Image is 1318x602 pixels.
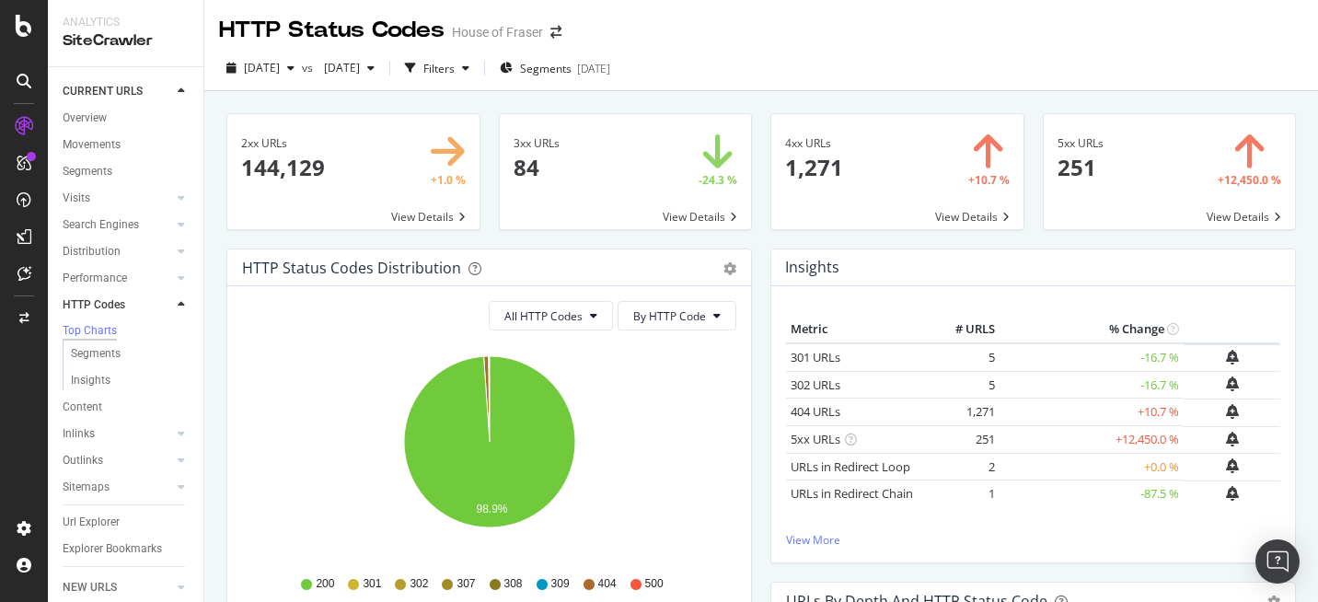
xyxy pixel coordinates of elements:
td: 1 [926,480,1000,508]
div: SiteCrawler [63,30,189,52]
th: % Change [1000,316,1184,343]
div: Url Explorer [63,513,120,532]
a: Movements [63,135,191,155]
td: 5 [926,343,1000,372]
td: 251 [926,426,1000,454]
td: 2 [926,453,1000,480]
a: Distribution [63,242,172,261]
h4: Insights [785,255,839,280]
div: Visits [63,189,90,208]
svg: A chart. [242,345,736,559]
td: -16.7 % [1000,371,1184,399]
div: Content [63,398,102,417]
a: Visits [63,189,172,208]
a: Inlinks [63,424,172,444]
button: All HTTP Codes [489,301,613,330]
div: Inlinks [63,424,95,444]
a: View More [786,532,1280,548]
td: +0.0 % [1000,453,1184,480]
a: Segments [63,162,191,181]
div: Outlinks [63,451,103,470]
td: +10.7 % [1000,399,1184,426]
a: URLs in Redirect Loop [791,458,910,475]
span: 307 [457,576,475,592]
button: By HTTP Code [618,301,736,330]
a: Insights [71,371,191,390]
span: 2025 Sep. 14th [244,60,280,75]
span: 302 [410,576,428,592]
a: HTTP Codes [63,295,172,315]
div: bell-plus [1226,376,1239,391]
a: Content [63,398,191,417]
div: bell-plus [1226,486,1239,501]
a: Sitemaps [63,478,172,497]
a: Url Explorer [63,513,191,532]
span: By HTTP Code [633,308,706,324]
a: 404 URLs [791,403,840,420]
div: bell-plus [1226,432,1239,446]
div: arrow-right-arrow-left [550,26,561,39]
div: bell-plus [1226,404,1239,419]
a: CURRENT URLS [63,82,172,101]
div: bell-plus [1226,458,1239,473]
a: Overview [63,109,191,128]
div: HTTP Status Codes [219,15,445,46]
div: Analytics [63,15,189,30]
div: Performance [63,269,127,288]
div: HTTP Codes [63,295,125,315]
span: 308 [504,576,523,592]
a: 302 URLs [791,376,840,393]
text: 98.9% [477,503,508,515]
div: Filters [423,61,455,76]
a: Search Engines [63,215,172,235]
span: 2025 Sep. 8th [317,60,360,75]
button: Filters [398,53,477,83]
th: Metric [786,316,926,343]
div: Distribution [63,242,121,261]
span: 404 [598,576,617,592]
div: House of Fraser [452,23,543,41]
button: [DATE] [317,53,382,83]
a: URLs in Redirect Chain [791,485,913,502]
div: Search Engines [63,215,139,235]
button: Segments[DATE] [492,53,618,83]
span: 500 [645,576,664,592]
span: 200 [316,576,334,592]
div: bell-plus [1226,350,1239,365]
a: Top Charts [63,322,191,341]
div: Segments [71,344,121,364]
span: Segments [520,61,572,76]
th: # URLS [926,316,1000,343]
button: [DATE] [219,53,302,83]
a: NEW URLS [63,578,172,597]
span: All HTTP Codes [504,308,583,324]
span: vs [302,60,317,75]
div: Insights [71,371,110,390]
span: 309 [551,576,570,592]
div: [DATE] [577,61,610,76]
a: Segments [71,344,191,364]
div: Top Charts [63,323,117,339]
td: 1,271 [926,399,1000,426]
a: 5xx URLs [791,431,840,447]
td: 5 [926,371,1000,399]
span: 301 [363,576,381,592]
td: -16.7 % [1000,343,1184,372]
a: Performance [63,269,172,288]
td: -87.5 % [1000,480,1184,508]
div: NEW URLS [63,578,117,597]
div: Explorer Bookmarks [63,539,162,559]
div: Overview [63,109,107,128]
a: Explorer Bookmarks [63,539,191,559]
div: Open Intercom Messenger [1255,539,1300,584]
div: Movements [63,135,121,155]
div: Sitemaps [63,478,110,497]
div: HTTP Status Codes Distribution [242,259,461,277]
td: +12,450.0 % [1000,426,1184,454]
div: gear [723,262,736,275]
div: Segments [63,162,112,181]
a: Outlinks [63,451,172,470]
div: CURRENT URLS [63,82,143,101]
a: 301 URLs [791,349,840,365]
